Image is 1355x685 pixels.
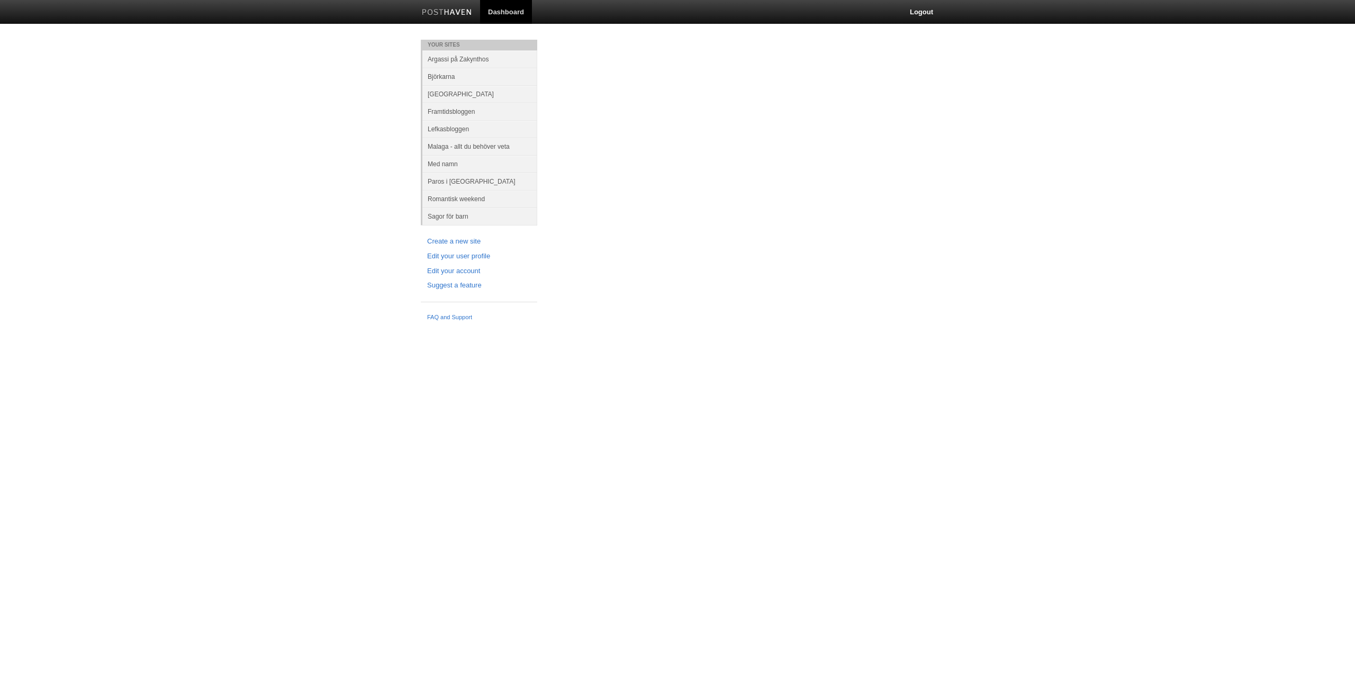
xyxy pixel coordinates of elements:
[427,236,531,247] a: Create a new site
[422,155,537,173] a: Med namn
[422,173,537,190] a: Paros i [GEOGRAPHIC_DATA]
[422,103,537,120] a: Framtidsbloggen
[427,280,531,291] a: Suggest a feature
[427,266,531,277] a: Edit your account
[422,50,537,68] a: Argassi på Zakynthos
[421,40,537,50] li: Your Sites
[422,190,537,208] a: Romantisk weekend
[422,208,537,225] a: Sagor för barn
[422,85,537,103] a: [GEOGRAPHIC_DATA]
[427,313,531,322] a: FAQ and Support
[427,251,531,262] a: Edit your user profile
[422,68,537,85] a: Björkarna
[422,9,472,17] img: Posthaven-bar
[422,138,537,155] a: Malaga - allt du behöver veta
[422,120,537,138] a: Lefkasbloggen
